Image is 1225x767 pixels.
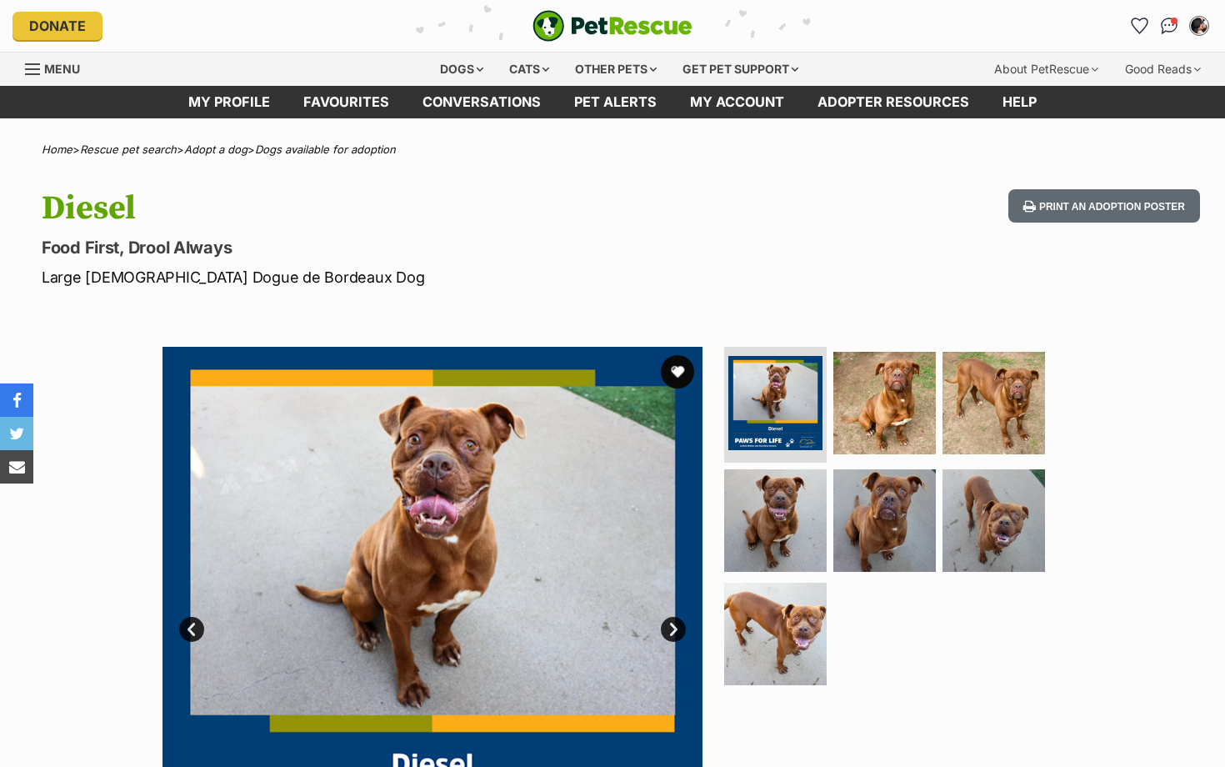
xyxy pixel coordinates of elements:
[1161,18,1178,34] img: chat-41dd97257d64d25036548639549fe6c8038ab92f7586957e7f3b1b290dea8141.svg
[673,86,801,118] a: My account
[661,355,694,389] button: favourite
[724,583,827,685] img: Photo of Diesel
[833,352,936,454] img: Photo of Diesel
[532,10,692,42] img: logo-e224e6f780fb5917bec1dbf3a21bbac754714ae5b6737aabdf751b685950b380.svg
[179,617,204,642] a: Prev
[986,86,1053,118] a: Help
[184,143,247,156] a: Adopt a dog
[557,86,673,118] a: Pet alerts
[42,236,747,259] p: Food First, Drool Always
[532,10,692,42] a: PetRescue
[12,12,102,40] a: Donate
[406,86,557,118] a: conversations
[942,469,1045,572] img: Photo of Diesel
[833,469,936,572] img: Photo of Diesel
[942,352,1045,454] img: Photo of Diesel
[661,617,686,642] a: Next
[1186,13,1212,39] button: My account
[25,53,92,83] a: Menu
[172,86,287,118] a: My profile
[42,189,747,228] h1: Diesel
[563,53,668,86] div: Other pets
[255,143,396,156] a: Dogs available for adoption
[724,469,827,572] img: Photo of Diesel
[287,86,406,118] a: Favourites
[1191,18,1207,34] img: Tamaya Richards profile pic
[80,143,177,156] a: Rescue pet search
[428,53,495,86] div: Dogs
[671,53,810,86] div: Get pet support
[801,86,986,118] a: Adopter resources
[982,53,1110,86] div: About PetRescue
[1126,13,1152,39] a: Favourites
[1008,189,1200,223] button: Print an adoption poster
[1126,13,1212,39] ul: Account quick links
[42,266,747,288] p: Large [DEMOGRAPHIC_DATA] Dogue de Bordeaux Dog
[1113,53,1212,86] div: Good Reads
[497,53,561,86] div: Cats
[44,62,80,76] span: Menu
[1156,13,1182,39] a: Conversations
[728,356,822,450] img: Photo of Diesel
[42,143,72,156] a: Home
